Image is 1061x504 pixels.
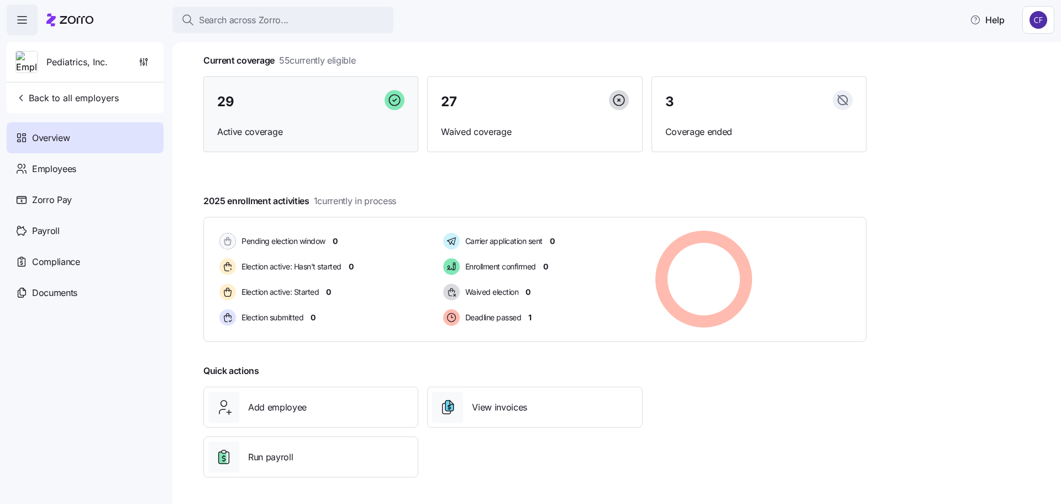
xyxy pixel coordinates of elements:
span: Deadline passed [462,312,522,323]
span: Run payroll [248,450,293,464]
span: Pending election window [238,236,325,247]
span: Overview [32,131,70,145]
span: Add employee [248,401,307,414]
span: 0 [526,287,530,298]
span: Carrier application sent [462,236,543,247]
img: Employer logo [16,51,37,74]
span: Waived election [462,287,519,298]
span: 3 [665,95,674,108]
a: Payroll [7,215,164,246]
button: Search across Zorro... [172,7,393,33]
span: Quick actions [203,364,259,378]
span: Payroll [32,224,60,238]
button: Back to all employers [11,87,123,109]
span: Search across Zorro... [199,13,288,27]
span: 27 [441,95,456,108]
img: 7d4a9558da78dc7654dde66b79f71a2e [1030,11,1047,29]
span: Enrollment confirmed [462,261,536,272]
span: Election active: Hasn't started [238,261,342,272]
span: View invoices [472,401,527,414]
a: Overview [7,122,164,153]
span: Employees [32,162,76,176]
span: Coverage ended [665,125,853,139]
span: 0 [543,261,548,272]
span: 0 [550,236,555,247]
span: 0 [349,261,354,272]
span: Back to all employers [15,91,119,105]
span: 0 [311,312,316,323]
span: 55 currently eligible [279,54,356,67]
span: 0 [326,287,331,298]
a: Compliance [7,246,164,277]
a: Employees [7,153,164,184]
span: Documents [32,286,77,300]
span: Compliance [32,255,80,269]
span: 2025 enrollment activities [203,194,396,208]
span: Pediatrics, Inc. [46,55,108,69]
span: Election active: Started [238,287,319,298]
span: 29 [217,95,234,108]
span: Election submitted [238,312,303,323]
span: Waived coverage [441,125,628,139]
span: Current coverage [203,54,356,67]
span: 1 [528,312,532,323]
span: Active coverage [217,125,405,139]
span: Help [970,13,1005,27]
span: Zorro Pay [32,193,72,207]
button: Help [961,9,1013,31]
span: 1 currently in process [314,194,396,208]
span: 0 [333,236,338,247]
a: Documents [7,277,164,308]
a: Zorro Pay [7,184,164,215]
